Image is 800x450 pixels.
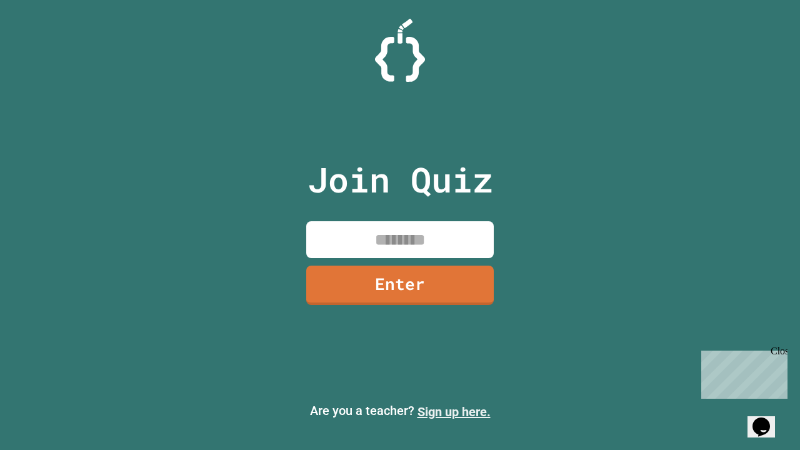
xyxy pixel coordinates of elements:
p: Join Quiz [307,154,493,206]
a: Sign up here. [417,404,491,419]
p: Are you a teacher? [10,401,790,421]
img: Logo.svg [375,19,425,82]
iframe: chat widget [747,400,787,437]
iframe: chat widget [696,346,787,399]
div: Chat with us now!Close [5,5,86,79]
a: Enter [306,266,494,305]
